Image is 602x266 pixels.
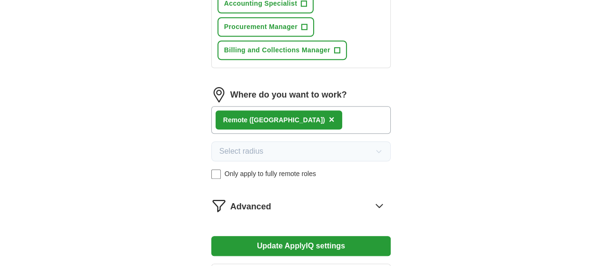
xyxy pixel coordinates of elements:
[225,169,316,179] span: Only apply to fully remote roles
[211,236,391,256] button: Update ApplyIQ settings
[211,169,221,179] input: Only apply to fully remote roles
[223,115,325,125] div: Remote ([GEOGRAPHIC_DATA])
[211,141,391,161] button: Select radius
[217,17,314,37] button: Procurement Manager
[224,45,330,55] span: Billing and Collections Manager
[217,40,347,60] button: Billing and Collections Manager
[329,113,335,127] button: ×
[211,198,227,213] img: filter
[230,89,347,101] label: Where do you want to work?
[230,200,271,213] span: Advanced
[219,146,264,157] span: Select radius
[211,87,227,102] img: location.png
[329,114,335,125] span: ×
[224,22,297,32] span: Procurement Manager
